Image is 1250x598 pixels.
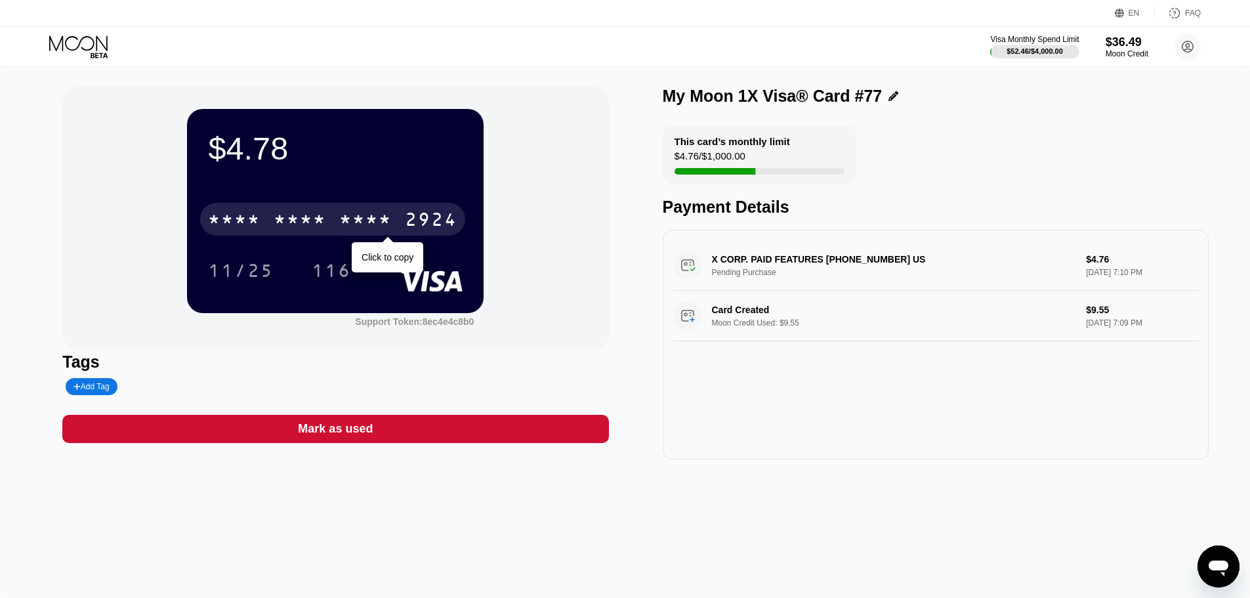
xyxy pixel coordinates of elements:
[62,352,608,372] div: Tags
[663,198,1209,217] div: Payment Details
[362,252,413,263] div: Click to copy
[298,421,373,437] div: Mark as used
[1106,35,1148,49] div: $36.49
[990,35,1079,58] div: Visa Monthly Spend Limit$52.46/$4,000.00
[198,254,283,287] div: 11/25
[1106,49,1148,58] div: Moon Credit
[355,316,474,327] div: Support Token:8ec4e4c8b0
[675,150,745,168] div: $4.76 / $1,000.00
[1007,47,1063,55] div: $52.46 / $4,000.00
[1115,7,1155,20] div: EN
[405,211,457,232] div: 2924
[208,130,463,167] div: $4.78
[208,262,274,283] div: 11/25
[66,378,117,395] div: Add Tag
[302,254,361,287] div: 116
[1198,545,1240,587] iframe: Dugme za pokretanje prozora za razmenu poruka
[1155,7,1201,20] div: FAQ
[73,382,109,391] div: Add Tag
[663,87,883,106] div: My Moon 1X Visa® Card #77
[675,136,790,147] div: This card’s monthly limit
[62,415,608,443] div: Mark as used
[312,262,351,283] div: 116
[355,316,474,327] div: Support Token: 8ec4e4c8b0
[1185,9,1201,18] div: FAQ
[1129,9,1140,18] div: EN
[990,35,1079,44] div: Visa Monthly Spend Limit
[1106,35,1148,58] div: $36.49Moon Credit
